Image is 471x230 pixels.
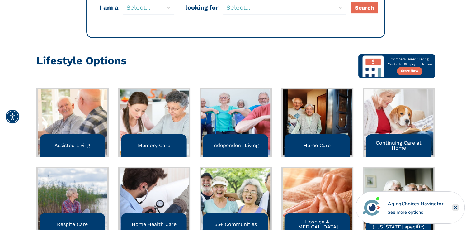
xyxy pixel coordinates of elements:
img: avatar [361,197,382,218]
img: LongTermCareAtHome_2x.jpg [364,89,433,155]
p: Assisted Living [54,143,90,148]
p: looking for [184,3,223,12]
img: Independent_2x.jpg [201,89,270,155]
p: Compare Senior Living Costs to Staying at Home [384,57,435,67]
p: Supportive Living ([US_STATE] specific) [368,219,429,229]
img: AssistedLiving_2x.jpg [38,89,107,155]
p: Continuing Care at Home [368,141,429,151]
div: Close [452,204,459,211]
div: See more options [388,209,443,215]
a: Memory Care [118,88,190,157]
p: Hospice & [MEDICAL_DATA] [287,219,347,229]
p: Respite Care [57,222,88,227]
p: Memory Care [138,143,170,148]
p: Home Health Care [131,222,176,227]
a: Compare Senior Living Costs to Staying at HomeStart Now [358,54,435,78]
div: Accessibility Menu [6,110,19,123]
button: Start Now [397,67,422,75]
a: Home Care [281,88,353,157]
a: Assisted Living [36,88,109,157]
p: Home Care [304,143,331,148]
a: Independent Living [200,88,272,157]
img: What Does Assisted Living Cost? [361,54,384,77]
a: Continuing Care at Home [363,88,435,157]
p: Independent Living [212,143,259,148]
button: Search [351,2,378,13]
img: HomeCare_2x.jpg [283,89,352,155]
a: Lifestyle Options [36,60,126,65]
div: AgingChoices Navigator [388,200,443,208]
img: MemoryCare_2x.jpg [120,89,189,155]
h1: Lifestyle Options [36,54,126,67]
p: 55+ Communities [214,222,257,227]
p: I am a [98,3,123,12]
